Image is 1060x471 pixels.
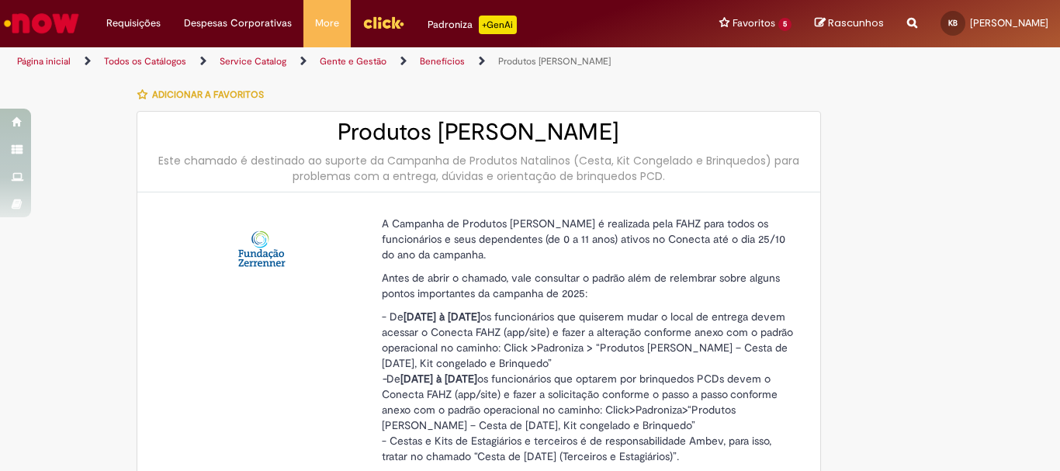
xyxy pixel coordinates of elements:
[152,88,264,101] span: Adicionar a Favoritos
[382,271,780,300] span: Antes de abrir o chamado, vale consultar o padrão além de relembrar sobre alguns pontos important...
[970,16,1048,29] span: [PERSON_NAME]
[404,310,480,324] strong: [DATE] à [DATE]
[137,78,272,111] button: Adicionar a Favoritos
[2,8,81,39] img: ServiceNow
[362,11,404,34] img: click_logo_yellow_360x200.png
[237,223,286,273] img: Produtos Natalinos - FAHZ
[220,55,286,68] a: Service Catalog
[428,16,517,34] div: Padroniza
[479,16,517,34] p: +GenAi
[153,153,805,184] div: Este chamado é destinado ao suporte da Campanha de Produtos Natalinos (Cesta, Kit Congelado e Bri...
[778,18,792,31] span: 5
[106,16,161,31] span: Requisições
[498,55,611,68] a: Produtos [PERSON_NAME]
[733,16,775,31] span: Favoritos
[420,55,465,68] a: Benefícios
[184,16,292,31] span: Despesas Corporativas
[400,372,477,386] strong: [DATE] à [DATE]
[315,16,339,31] span: More
[12,47,695,76] ul: Trilhas de página
[153,119,805,145] h2: Produtos [PERSON_NAME]
[828,16,884,30] span: Rascunhos
[382,310,793,370] span: - De os funcionários que quiserem mudar o local de entrega devem acessar o Conecta FAHZ (app/site...
[948,18,958,28] span: KB
[382,216,785,261] span: A Campanha de Produtos [PERSON_NAME] é realizada pela FAHZ para todos os funcionários e seus depe...
[320,55,386,68] a: Gente e Gestão
[17,55,71,68] a: Página inicial
[382,434,771,463] span: - Cestas e Kits de Estagiários e terceiros é de responsabilidade Ambev, para isso, tratar no cham...
[382,372,386,386] em: -
[815,16,884,31] a: Rascunhos
[382,372,778,432] span: De os funcionários que optarem por brinquedos PCDs devem o Conecta FAHZ (app/site) e fazer a soli...
[104,55,186,68] a: Todos os Catálogos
